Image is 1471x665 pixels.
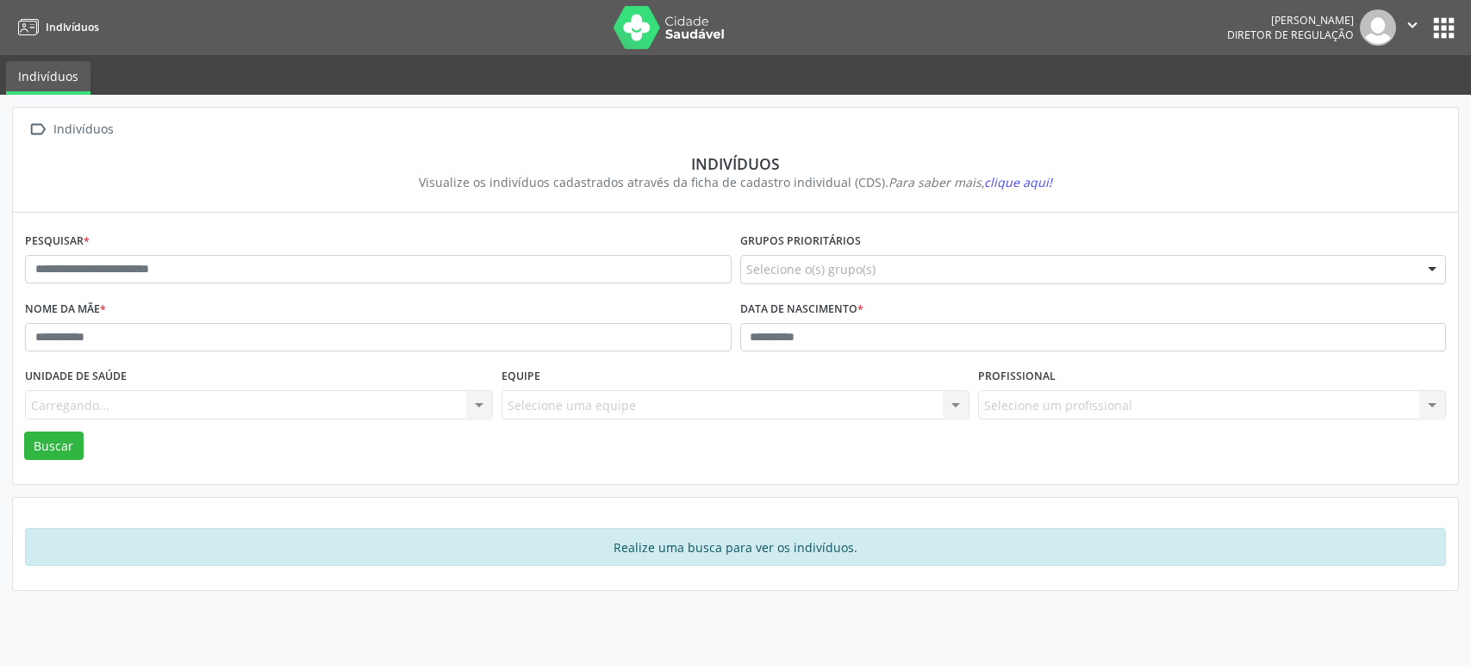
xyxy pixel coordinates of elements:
[37,173,1434,191] div: Visualize os indivíduos cadastrados através da ficha de cadastro individual (CDS).
[25,117,116,142] a:  Indivíduos
[888,174,1052,190] i: Para saber mais,
[25,528,1446,566] div: Realize uma busca para ver os indivíduos.
[25,296,106,323] label: Nome da mãe
[25,228,90,255] label: Pesquisar
[1360,9,1396,46] img: img
[1227,13,1354,28] div: [PERSON_NAME]
[24,432,84,461] button: Buscar
[1227,28,1354,42] span: Diretor de regulação
[502,364,540,390] label: Equipe
[46,20,99,34] span: Indivíduos
[6,61,90,95] a: Indivíduos
[978,364,1056,390] label: Profissional
[50,117,116,142] div: Indivíduos
[984,174,1052,190] span: clique aqui!
[740,296,863,323] label: Data de nascimento
[1403,16,1422,34] i: 
[746,260,876,278] span: Selecione o(s) grupo(s)
[12,13,99,41] a: Indivíduos
[740,228,861,255] label: Grupos prioritários
[25,364,127,390] label: Unidade de saúde
[1396,9,1429,46] button: 
[37,154,1434,173] div: Indivíduos
[1429,13,1459,43] button: apps
[25,117,50,142] i: 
